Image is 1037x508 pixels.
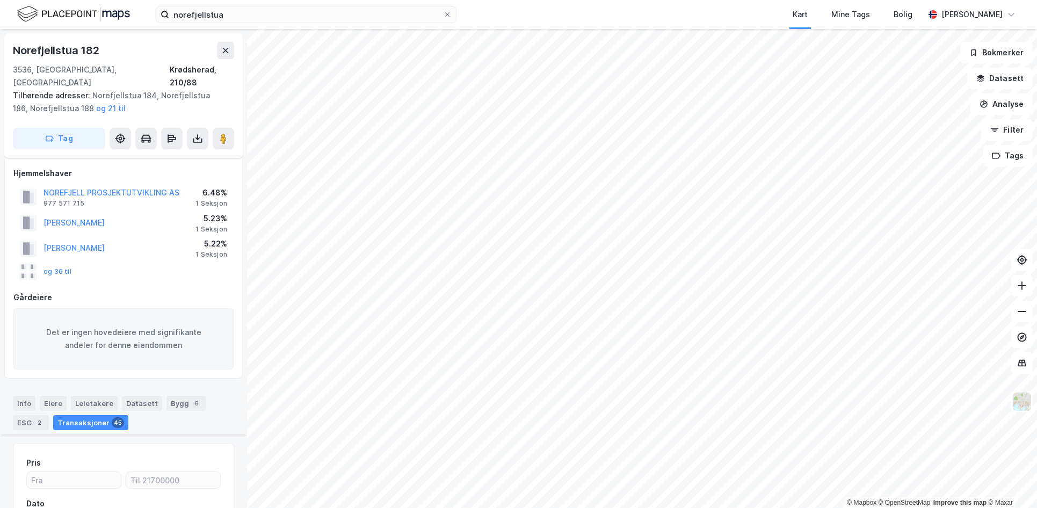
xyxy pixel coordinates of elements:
div: Leietakere [71,396,118,411]
button: Tags [983,145,1033,166]
div: ESG [13,415,49,430]
button: Datasett [967,68,1033,89]
div: Kontrollprogram for chat [983,456,1037,508]
div: Kart [793,8,808,21]
div: Transaksjoner [53,415,128,430]
div: 5.22% [195,237,227,250]
button: Tag [13,128,105,149]
div: Hjemmelshaver [13,167,234,180]
a: Improve this map [933,499,987,506]
div: Norefjellstua 182 [13,42,101,59]
div: 1 Seksjon [195,250,227,259]
div: Gårdeiere [13,291,234,304]
iframe: Chat Widget [983,456,1037,508]
img: logo.f888ab2527a4732fd821a326f86c7f29.svg [17,5,130,24]
div: 6.48% [195,186,227,199]
button: Bokmerker [960,42,1033,63]
div: 6 [191,398,202,409]
div: Bolig [894,8,912,21]
button: Analyse [970,93,1033,115]
div: Det er ingen hovedeiere med signifikante andeler for denne eiendommen [13,308,234,369]
div: Bygg [166,396,206,411]
div: Pris [26,456,41,469]
div: Datasett [122,396,162,411]
input: Fra [27,472,121,488]
div: [PERSON_NAME] [941,8,1003,21]
a: Mapbox [847,499,876,506]
div: 1 Seksjon [195,199,227,208]
div: 5.23% [195,212,227,225]
input: Søk på adresse, matrikkel, gårdeiere, leietakere eller personer [169,6,443,23]
div: 45 [112,417,124,428]
img: Z [1012,391,1032,412]
div: 2 [34,417,45,428]
input: Til 21700000 [126,472,220,488]
div: Info [13,396,35,411]
div: Norefjellstua 184, Norefjellstua 186, Norefjellstua 188 [13,89,226,115]
div: Eiere [40,396,67,411]
div: 1 Seksjon [195,225,227,234]
div: Krødsherad, 210/88 [170,63,234,89]
a: OpenStreetMap [879,499,931,506]
div: 3536, [GEOGRAPHIC_DATA], [GEOGRAPHIC_DATA] [13,63,170,89]
span: Tilhørende adresser: [13,91,92,100]
div: 977 571 715 [43,199,84,208]
button: Filter [981,119,1033,141]
div: Mine Tags [831,8,870,21]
